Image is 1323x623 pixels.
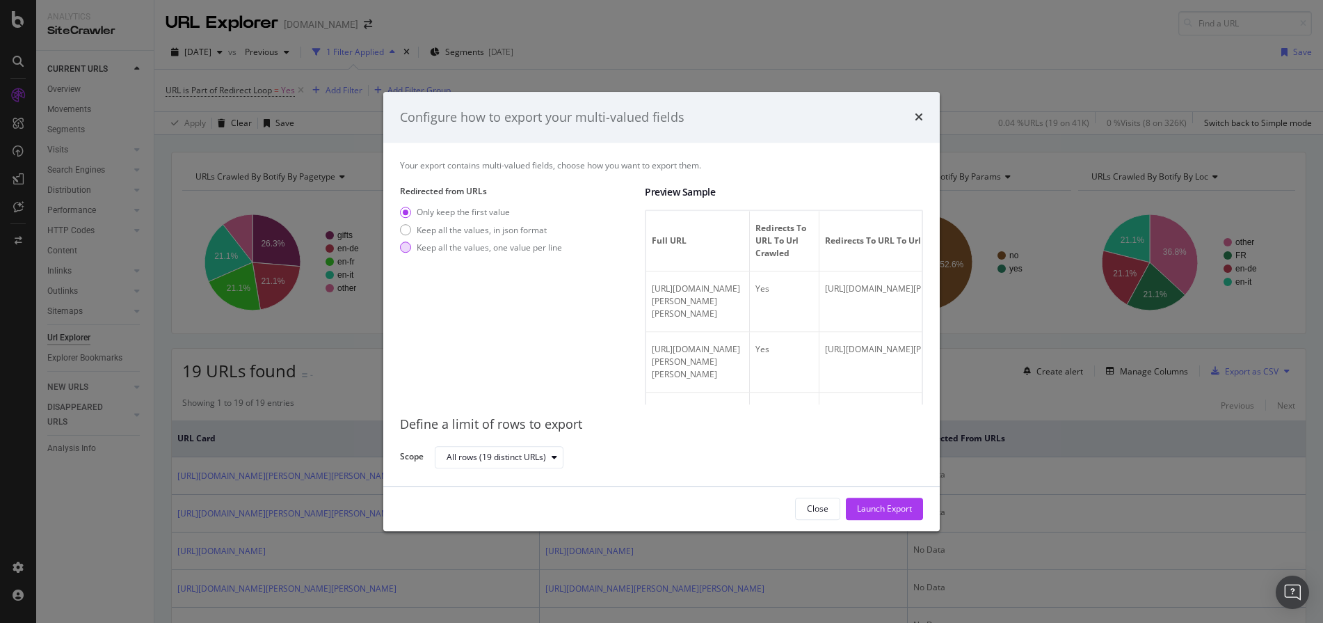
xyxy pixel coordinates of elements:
[846,498,923,520] button: Launch Export
[417,207,510,219] div: Only keep the first value
[750,333,819,393] td: Yes
[652,283,740,320] span: https://www.davidyurman.com/gifts/for-home/sybil-and-david-yurman-artists-and-jewelers-978-1-8NA....
[825,235,1044,248] span: Redirects to URL To Url Url
[795,498,840,520] button: Close
[915,109,923,127] div: times
[400,159,923,171] div: Your export contains multi-valued fields, choose how you want to export them.
[807,503,828,515] div: Close
[400,450,424,466] label: Scope
[819,333,1054,393] td: [URL][DOMAIN_NAME][PERSON_NAME][PERSON_NAME]
[383,92,940,532] div: modal
[447,453,546,462] div: All rows (19 distinct URLs)
[755,223,810,260] span: Redirects to URL To Url Crawled
[400,416,923,434] div: Define a limit of rows to export
[400,207,562,219] div: Only keep the first value
[819,272,1054,333] td: [URL][DOMAIN_NAME][PERSON_NAME][PERSON_NAME]
[652,235,740,248] span: Full URL
[857,503,912,515] div: Launch Export
[400,109,684,127] div: Configure how to export your multi-valued fields
[417,224,547,236] div: Keep all the values, in json format
[819,393,1054,429] td: [URL][DOMAIN_NAME]
[645,186,923,200] div: Preview Sample
[435,446,563,468] button: All rows (19 distinct URLs)
[652,344,740,381] span: https://www.davidyurman.com/gifts/for-home/sybil-and-david-yurman-artists-and-jewelers-978-1-8NA....
[750,272,819,333] td: Yes
[1276,576,1309,609] div: Open Intercom Messenger
[750,393,819,429] td: Yes
[652,404,740,416] span: https://www.davidyurman.com/gifts/for-home/the-cable-book-978-0-8NA.html?dwvar_978-0-8NA_color=ZZ
[400,224,562,236] div: Keep all the values, in json format
[400,186,634,198] label: Redirected from URLs
[417,242,562,253] div: Keep all the values, one value per line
